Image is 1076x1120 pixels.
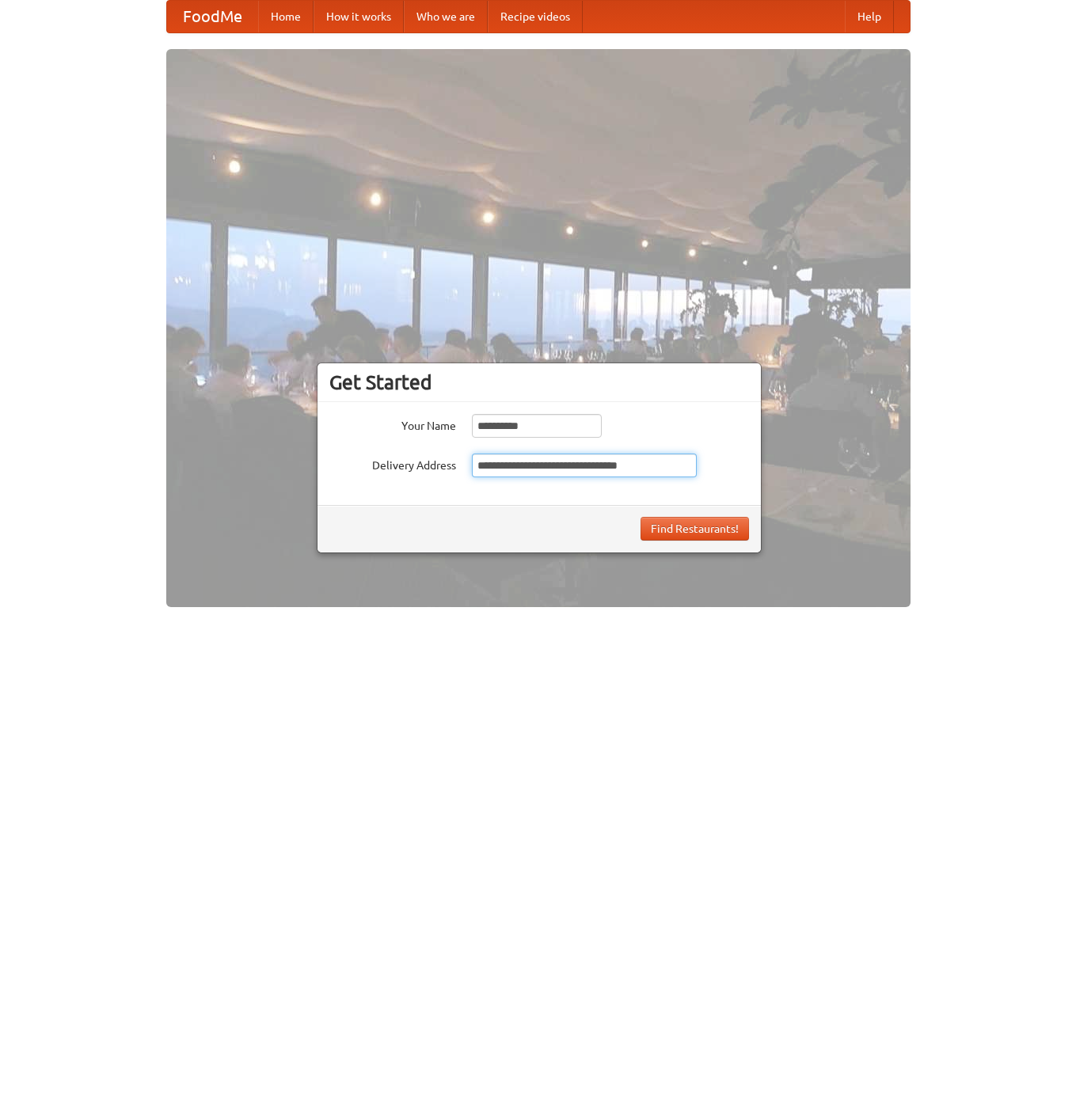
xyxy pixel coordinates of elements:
a: FoodMe [167,1,258,32]
a: Help [845,1,894,32]
a: How it works [314,1,404,32]
h3: Get Started [329,370,749,394]
label: Your Name [329,414,456,434]
label: Delivery Address [329,454,456,473]
a: Who we are [404,1,488,32]
a: Recipe videos [488,1,583,32]
a: Home [258,1,314,32]
button: Find Restaurants! [641,517,749,541]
